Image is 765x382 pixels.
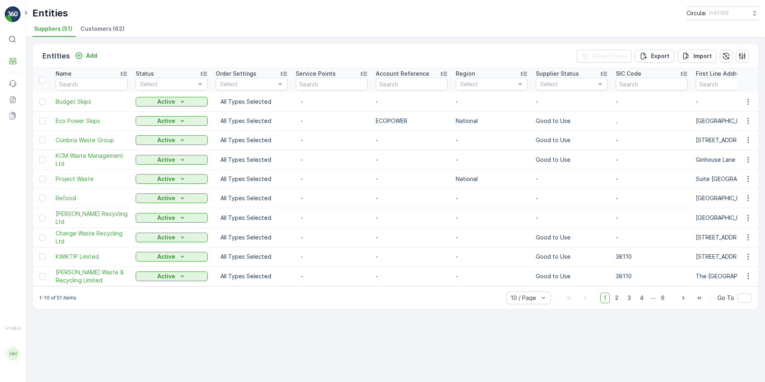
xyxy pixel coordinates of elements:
td: - [372,92,452,111]
p: Active [157,233,175,241]
p: Name [56,70,72,78]
button: Active [136,174,208,184]
p: Add [86,52,97,60]
a: Change Waste Recycling Ltd [56,229,128,245]
a: Keenan Recycling Ltd [56,210,128,226]
span: 2 [611,293,622,303]
td: . [612,111,692,131]
span: 1 [600,293,610,303]
p: First Line Address [696,70,746,78]
div: Toggle Row Selected [39,99,46,105]
td: - [452,131,532,150]
p: All Types Selected [220,98,283,106]
td: - [452,92,532,111]
td: - [452,150,532,169]
div: Toggle Row Selected [39,176,46,182]
td: 38110 [612,247,692,266]
p: Active [157,175,175,183]
p: All Types Selected [220,117,283,125]
p: - [300,117,363,125]
td: - [452,189,532,208]
button: Active [136,193,208,203]
td: Good to Use [532,247,612,266]
span: Eco Power Skips [56,117,128,125]
span: [PERSON_NAME] Recycling Ltd [56,210,128,226]
input: Search [296,78,368,90]
span: Go To [717,294,734,302]
p: ... [651,293,656,303]
button: Export [635,50,674,62]
td: Good to Use [532,111,612,131]
span: Refood [56,194,128,202]
td: - [372,131,452,150]
p: Status [136,70,154,78]
img: logo [5,6,21,22]
p: SIC Code [616,70,641,78]
p: Active [157,253,175,261]
p: - [300,98,363,106]
p: - [300,253,363,261]
td: - [532,189,612,208]
p: Active [157,136,175,144]
p: - [300,214,363,222]
p: Import [693,52,712,60]
p: 1-10 of 51 items [39,295,76,301]
p: Entities [42,50,70,62]
p: Select [140,80,195,88]
p: All Types Selected [220,136,283,144]
div: Toggle Row Selected [39,137,46,143]
span: v 1.49.3 [5,326,21,331]
p: Active [157,214,175,222]
p: - [300,272,363,280]
td: - [372,266,452,286]
p: Active [157,117,175,125]
a: Project Waste [56,175,128,183]
a: Cumbria Waste Group [56,136,128,144]
p: Active [157,272,175,280]
p: All Types Selected [220,194,283,202]
p: - [300,194,363,202]
td: - [612,92,692,111]
td: 38110 [612,266,692,286]
span: 6 [657,293,668,303]
p: Select [540,80,595,88]
input: Search [56,78,128,90]
td: Good to Use [532,227,612,247]
p: ( +01:00 ) [709,10,729,16]
p: Entities [32,7,68,20]
button: Active [136,213,208,223]
td: - [532,169,612,189]
td: - [452,247,532,266]
p: All Types Selected [220,253,283,261]
div: HH [7,348,20,360]
span: KWIKTIP Limited [56,253,128,261]
button: Clear Filters [576,50,632,62]
span: Budget Skips [56,98,128,106]
td: - [452,227,532,247]
a: KCM Waste Management Ltd [56,152,128,168]
td: - [372,247,452,266]
td: - [612,150,692,169]
span: 3 [624,293,635,303]
p: Export [651,52,669,60]
td: National [452,111,532,131]
p: Region [456,70,475,78]
input: Search [376,78,448,90]
div: Toggle Row Selected [39,273,46,279]
div: Toggle Row Selected [39,234,46,241]
td: Good to Use [532,150,612,169]
p: - [300,156,363,164]
td: - [372,227,452,247]
td: - [372,208,452,227]
td: - [612,227,692,247]
td: - [452,266,532,286]
p: Active [157,194,175,202]
td: - [612,189,692,208]
p: All Types Selected [220,272,283,280]
td: - [612,208,692,227]
button: Active [136,233,208,242]
span: Suppliers (51) [34,25,72,33]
